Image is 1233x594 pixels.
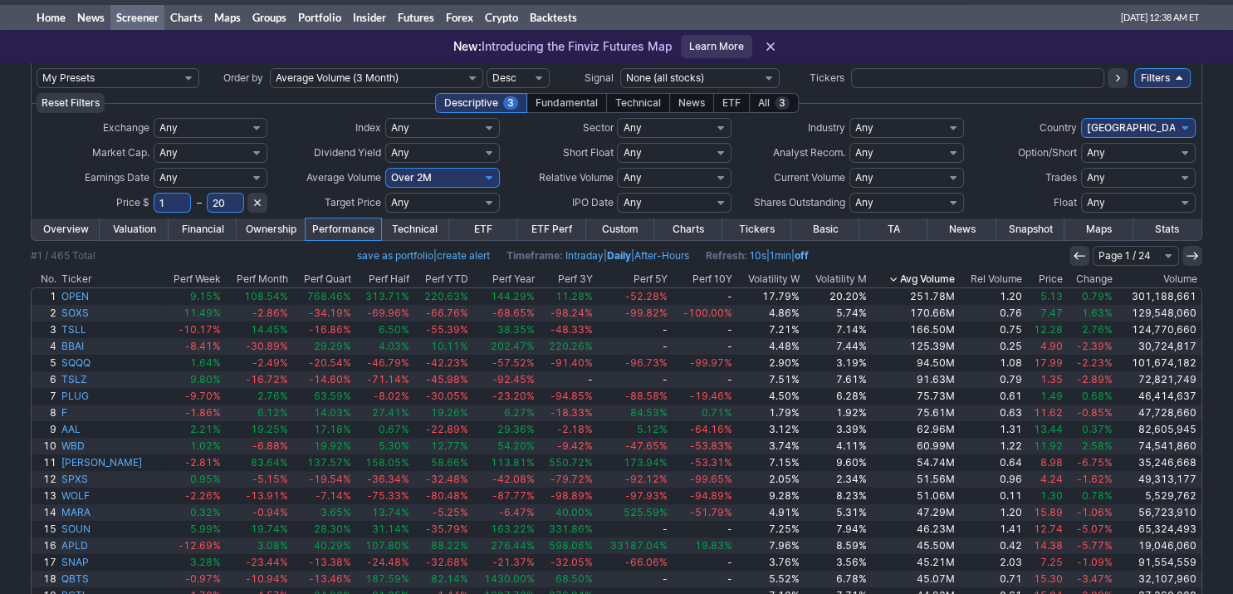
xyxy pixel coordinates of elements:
a: 3.12% [735,421,802,438]
a: 2.76% [223,388,291,405]
span: -1.86% [185,406,221,419]
a: ETF [449,218,517,240]
a: -14.60% [291,371,353,388]
span: 27.41% [372,406,409,419]
a: 0.75 [957,322,1025,338]
a: 1.31 [957,421,1025,438]
span: 144.29% [491,290,535,302]
span: 29.29% [314,340,351,352]
a: Basic [791,218,859,240]
a: -2.39% [1065,338,1115,355]
a: 124,770,660 [1115,322,1201,338]
a: News [71,5,110,30]
span: 0.68% [1082,390,1113,402]
span: -14.60% [309,373,351,385]
span: 0.71% [702,406,732,419]
span: -96.73% [625,356,668,369]
span: -2.86% [252,307,288,319]
a: Portfolio [292,5,347,30]
a: Learn More [681,35,752,58]
a: -42.23% [412,355,471,371]
span: 313.71% [365,290,409,302]
a: 313.71% [354,288,413,305]
a: 19.26% [412,405,471,421]
a: 7.47 [1025,305,1065,322]
a: 11.62 [1025,405,1065,421]
span: -0.85% [1077,406,1113,419]
span: -20.54% [309,356,351,369]
a: BBAI [59,338,161,355]
span: 9.80% [190,373,221,385]
a: AAL [59,421,161,438]
a: Performance [306,218,381,240]
a: -2.89% [1065,371,1115,388]
span: 2.76% [257,390,288,402]
a: SQQQ [59,355,161,371]
a: Tickers [722,218,790,240]
a: Groups [247,5,292,30]
a: 0.25 [957,338,1025,355]
span: -16.86% [309,323,351,336]
span: -91.40% [550,356,593,369]
a: Intraday [565,249,604,262]
a: TSLZ [59,371,161,388]
a: 19.25% [223,421,291,438]
span: -30.89% [246,340,288,352]
a: 91.63M [869,371,957,388]
a: 1.79% [735,405,802,421]
a: 9 [32,421,58,438]
a: 144.29% [471,288,537,305]
a: 1.20 [957,288,1025,305]
a: -0.85% [1065,405,1115,421]
div: Fundamental [526,93,607,113]
a: 10.11% [412,338,471,355]
span: 768.46% [307,290,351,302]
a: OPEN [59,288,161,305]
span: 220.26% [549,340,593,352]
span: -8.02% [374,390,409,402]
a: 3.19% [802,355,869,371]
a: -30.89% [223,338,291,355]
a: 62.96M [869,421,957,438]
a: 11.49% [161,305,223,322]
a: 11.28% [537,288,596,305]
a: off [795,249,809,262]
div: ETF [713,93,750,113]
a: 84.53% [595,405,670,421]
a: 1.63% [1065,305,1115,322]
span: -48.33% [550,323,593,336]
a: -2.18% [537,421,596,438]
a: 75.61M [869,405,957,421]
a: -99.82% [595,305,670,322]
a: 0.68% [1065,388,1115,405]
span: 4.03% [379,340,409,352]
a: ETF Perf [517,218,585,240]
a: -46.79% [354,355,413,371]
a: 3 [32,322,58,338]
a: 17.79% [735,288,802,305]
span: -66.76% [426,307,468,319]
a: 0.37% [1065,421,1115,438]
a: Valuation [100,218,168,240]
span: 11.28% [555,290,593,302]
span: -42.23% [426,356,468,369]
a: 94.50M [869,355,957,371]
span: -22.89% [426,423,468,435]
a: -69.96% [354,305,413,322]
a: -98.24% [537,305,596,322]
a: Filters [1134,68,1191,88]
a: 0.67% [354,421,413,438]
a: 4 [32,338,58,355]
a: 38.35% [471,322,537,338]
span: 1.35 [1040,373,1063,385]
a: 6.50% [354,322,413,338]
a: Home [31,5,71,30]
span: -99.97% [690,356,732,369]
a: Maps [208,5,247,30]
a: Backtests [524,5,583,30]
a: 7.51% [735,371,802,388]
a: -34.19% [291,305,353,322]
a: -18.33% [537,405,596,421]
a: 10s [750,249,766,262]
a: F [59,405,161,421]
